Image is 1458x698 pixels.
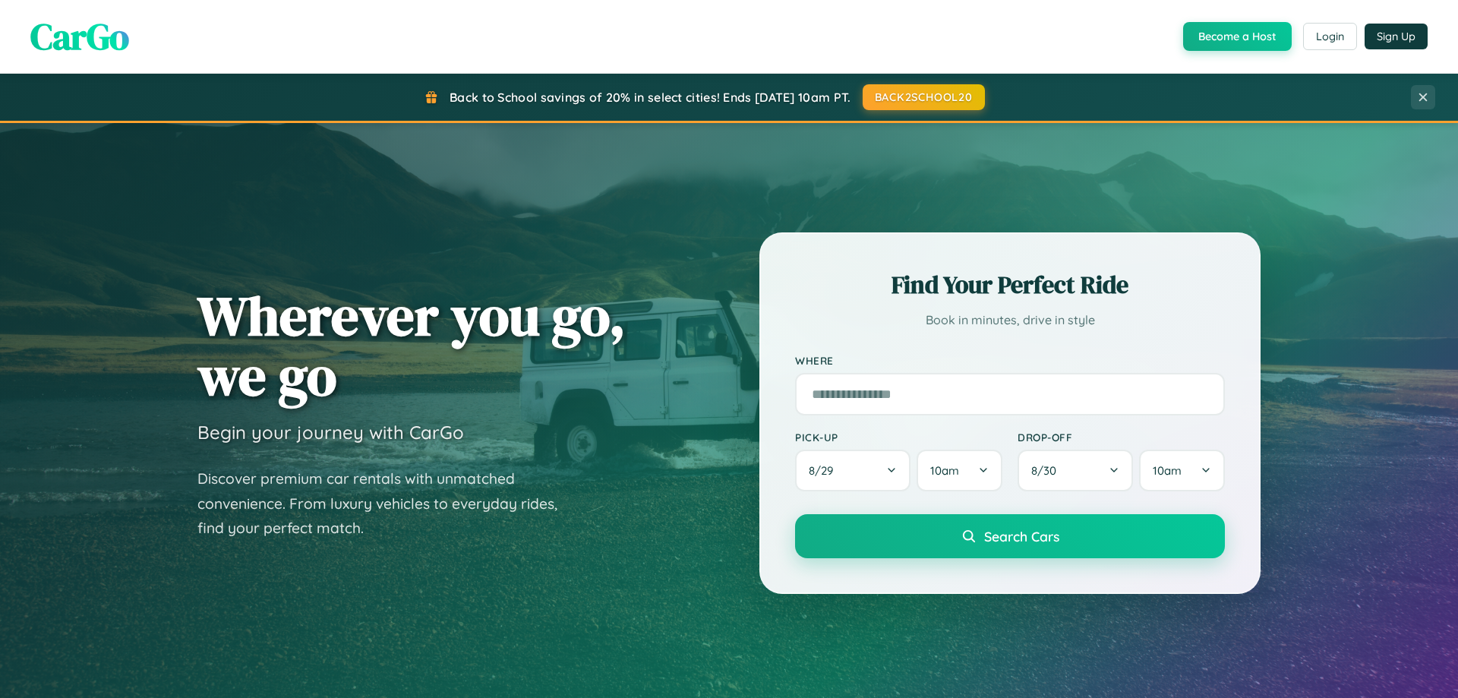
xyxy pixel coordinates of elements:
label: Where [795,354,1225,367]
button: Sign Up [1365,24,1428,49]
span: 10am [1153,463,1182,478]
button: 10am [917,450,1002,491]
button: 10am [1139,450,1225,491]
button: Become a Host [1183,22,1292,51]
h3: Begin your journey with CarGo [197,421,464,444]
button: Search Cars [795,514,1225,558]
h1: Wherever you go, we go [197,286,626,406]
h2: Find Your Perfect Ride [795,268,1225,302]
span: 10am [930,463,959,478]
button: Login [1303,23,1357,50]
span: 8 / 29 [809,463,841,478]
button: 8/29 [795,450,910,491]
span: 8 / 30 [1031,463,1064,478]
button: 8/30 [1018,450,1133,491]
p: Discover premium car rentals with unmatched convenience. From luxury vehicles to everyday rides, ... [197,466,577,541]
span: Back to School savings of 20% in select cities! Ends [DATE] 10am PT. [450,90,850,105]
p: Book in minutes, drive in style [795,309,1225,331]
label: Pick-up [795,431,1002,444]
span: CarGo [30,11,129,62]
button: BACK2SCHOOL20 [863,84,985,110]
span: Search Cars [984,528,1059,545]
label: Drop-off [1018,431,1225,444]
